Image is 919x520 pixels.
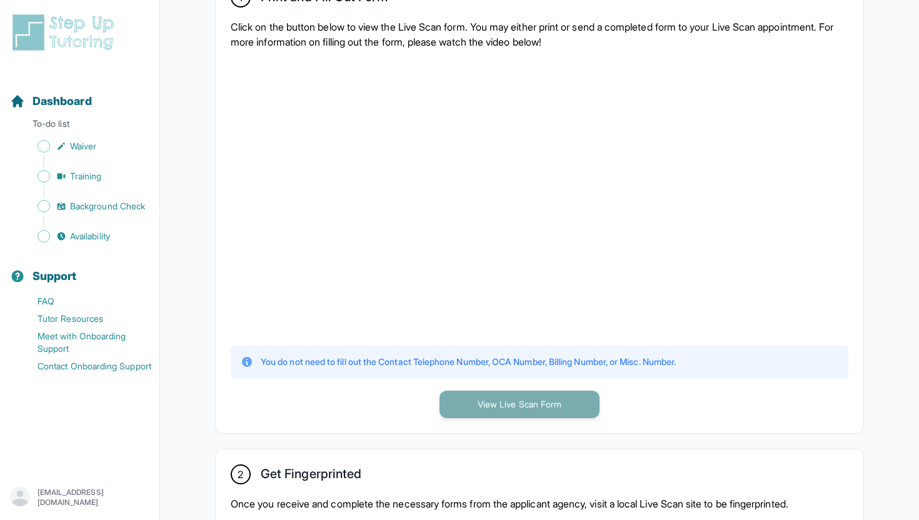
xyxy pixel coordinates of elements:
[231,19,848,49] p: Click on the button below to view the Live Scan form. You may either print or send a completed fo...
[10,310,159,327] a: Tutor Resources
[5,247,154,290] button: Support
[439,391,600,418] button: View Live Scan Form
[231,59,668,333] iframe: YouTube video player
[238,467,243,482] span: 2
[70,170,102,182] span: Training
[5,117,154,135] p: To-do list
[261,466,361,486] h2: Get Fingerprinted
[33,92,92,110] span: Dashboard
[70,140,96,152] span: Waiver
[10,327,159,357] a: Meet with Onboarding Support
[10,292,159,310] a: FAQ
[231,496,848,511] p: Once you receive and complete the necessary forms from the applicant agency, visit a local Live S...
[10,137,159,155] a: Waiver
[10,12,121,52] img: logo
[261,356,676,368] p: You do not need to fill out the Contact Telephone Number, OCA Number, Billing Number, or Misc. Nu...
[10,357,159,375] a: Contact Onboarding Support
[10,167,159,185] a: Training
[33,267,77,285] span: Support
[10,486,149,509] button: [EMAIL_ADDRESS][DOMAIN_NAME]
[439,397,600,410] a: View Live Scan Form
[10,197,159,215] a: Background Check
[5,72,154,115] button: Dashboard
[70,200,145,212] span: Background Check
[10,227,159,245] a: Availability
[10,92,92,110] a: Dashboard
[70,230,110,242] span: Availability
[38,487,149,507] p: [EMAIL_ADDRESS][DOMAIN_NAME]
